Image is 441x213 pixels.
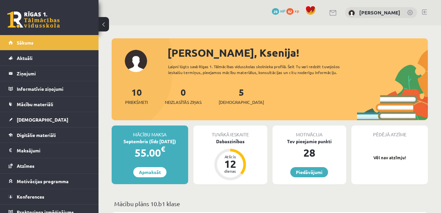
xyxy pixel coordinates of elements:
[17,163,34,169] span: Atzīmes
[286,8,294,15] span: 82
[351,126,428,138] div: Pēdējā atzīme
[17,101,53,107] span: Mācību materiāli
[290,167,328,177] a: Piedāvājumi
[165,86,202,106] a: 0Neizlasītās ziņas
[17,40,33,46] span: Sākums
[9,81,90,96] a: Informatīvie ziņojumi
[348,10,355,16] img: Ksenija Alne
[125,99,148,106] span: Priekšmeti
[17,143,90,158] legend: Maksājumi
[9,189,90,204] a: Konferences
[219,86,264,106] a: 5[DEMOGRAPHIC_DATA]
[273,126,346,138] div: Motivācija
[125,86,148,106] a: 10Priekšmeti
[161,144,165,154] span: €
[7,11,60,28] a: Rīgas 1. Tālmācības vidusskola
[168,64,358,75] div: Laipni lūgts savā Rīgas 1. Tālmācības vidusskolas skolnieka profilā. Šeit Tu vari redzēt tuvojošo...
[9,66,90,81] a: Ziņojumi
[280,8,285,13] span: mP
[17,194,44,200] span: Konferences
[112,138,188,145] div: Septembris (līdz [DATE])
[17,66,90,81] legend: Ziņojumi
[112,145,188,161] div: 55.00
[193,126,267,138] div: Tuvākā ieskaite
[133,167,166,177] a: Apmaksāt
[112,126,188,138] div: Mācību maksa
[9,158,90,173] a: Atzīmes
[114,199,425,208] p: Mācību plāns 10.b1 klase
[219,99,264,106] span: [DEMOGRAPHIC_DATA]
[17,132,56,138] span: Digitālie materiāli
[9,97,90,112] a: Mācību materiāli
[17,81,90,96] legend: Informatīvie ziņojumi
[193,138,267,145] div: Dabaszinības
[9,174,90,189] a: Motivācijas programma
[359,9,400,16] a: [PERSON_NAME]
[165,99,202,106] span: Neizlasītās ziņas
[220,155,240,159] div: Atlicis
[9,143,90,158] a: Maksājumi
[272,8,285,13] a: 28 mP
[193,138,267,181] a: Dabaszinības Atlicis 12 dienas
[355,154,425,161] p: Vēl nav atzīmju!
[9,112,90,127] a: [DEMOGRAPHIC_DATA]
[220,169,240,173] div: dienas
[286,8,302,13] a: 82 xp
[17,178,69,184] span: Motivācijas programma
[273,138,346,145] div: Tev pieejamie punkti
[9,35,90,50] a: Sākums
[167,45,428,61] div: [PERSON_NAME], Ksenija!
[9,127,90,143] a: Digitālie materiāli
[9,50,90,66] a: Aktuāli
[272,8,279,15] span: 28
[17,117,68,123] span: [DEMOGRAPHIC_DATA]
[273,145,346,161] div: 28
[295,8,299,13] span: xp
[17,55,33,61] span: Aktuāli
[220,159,240,169] div: 12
